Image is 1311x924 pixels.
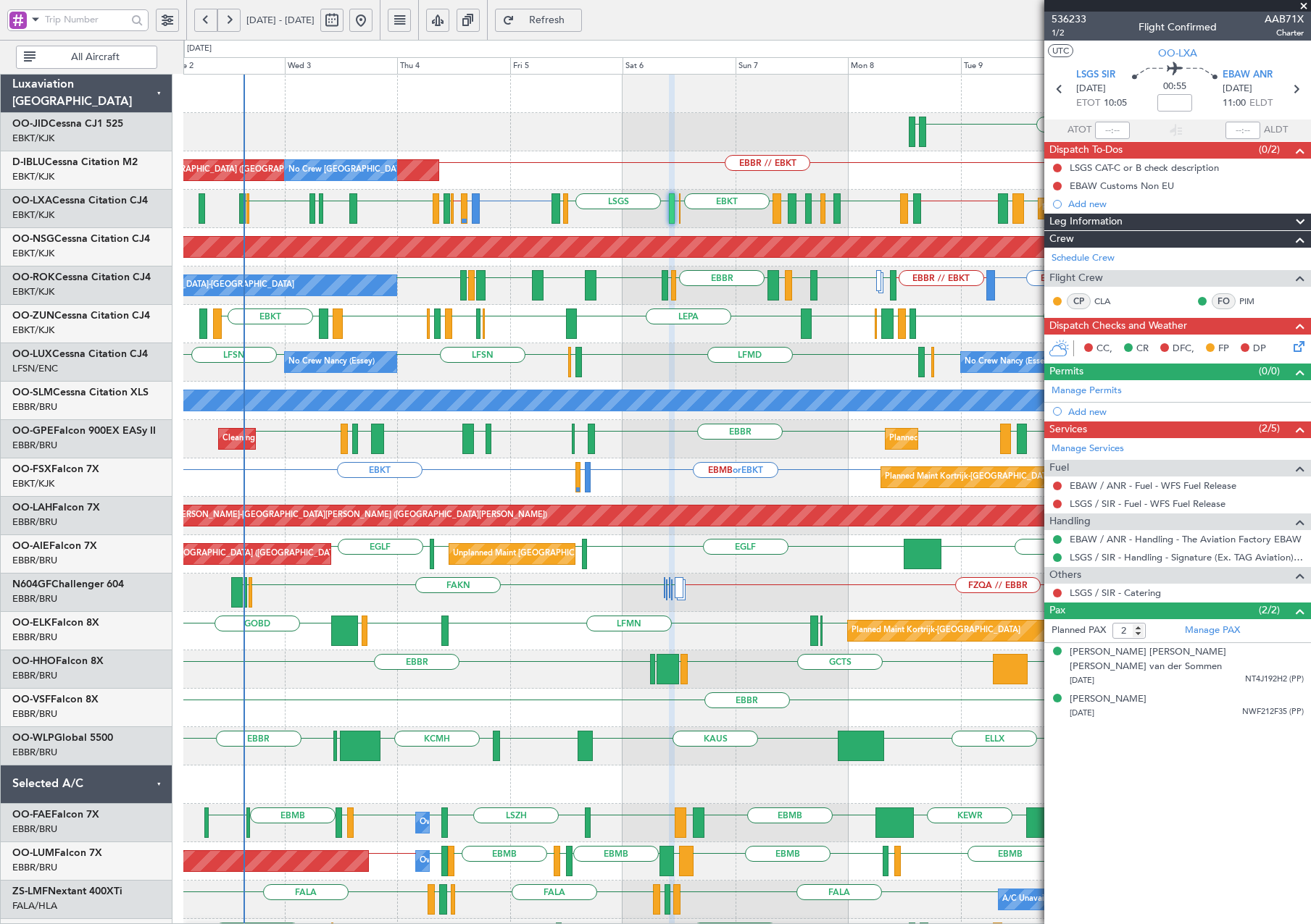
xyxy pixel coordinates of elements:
[12,209,54,222] a: EBKT/KJK
[1245,673,1304,686] span: NT4J192H2 (PP)
[1173,342,1194,356] span: DFC,
[1239,295,1272,308] a: PIM
[12,541,97,551] a: OO-AIEFalcon 7X
[12,656,104,666] a: OO-HHOFalcon 8X
[1259,421,1280,436] span: (2/5)
[1070,645,1304,673] div: [PERSON_NAME] [PERSON_NAME] [PERSON_NAME] van der Sommen
[12,311,150,321] a: OO-ZUNCessna Citation CJ4
[1049,513,1091,530] span: Handling
[285,57,398,75] div: Wed 3
[12,848,54,858] span: OO-LUM
[119,505,547,526] div: Planned Maint [PERSON_NAME]-[GEOGRAPHIC_DATA][PERSON_NAME] ([GEOGRAPHIC_DATA][PERSON_NAME])
[1070,161,1219,174] div: LSGS CAT-C or B check description
[1265,12,1304,27] span: AAB71X
[1049,214,1123,230] span: Leg Information
[1070,479,1236,492] a: EBAW / ANR - Fuel - WFS Fuel Release
[12,694,99,705] a: OO-VSFFalcon 8X
[1049,142,1123,159] span: Dispatch To-Dos
[187,43,212,55] div: [DATE]
[517,15,577,25] span: Refresh
[1096,342,1112,356] span: CC,
[12,324,54,337] a: EBKT/KJK
[1049,318,1187,335] span: Dispatch Checks and Weather
[1070,551,1304,563] a: LSGS / SIR - Handling - Signature (Ex. TAG Aviation) LSGS / SIR
[12,119,49,129] span: OO-JID
[1259,142,1280,157] span: (0/2)
[12,132,54,145] a: EBKT/KJK
[12,886,48,896] span: ZS-LMF
[1212,293,1236,309] div: FO
[12,285,54,298] a: EBKT/KJK
[12,746,57,759] a: EBBR/BRU
[12,861,57,874] a: EBBR/BRU
[12,387,149,398] a: OO-SLMCessna Citation XLS
[12,426,156,436] a: OO-GPEFalcon 900EX EASy II
[961,57,1074,75] div: Tue 9
[1136,342,1149,356] span: CR
[12,426,54,436] span: OO-GPE
[12,631,57,644] a: EBBR/BRU
[1158,46,1197,61] span: OO-LXA
[1052,384,1122,398] a: Manage Permits
[12,272,151,282] a: OO-ROKCessna Citation CJ4
[12,733,113,743] a: OO-WLPGlobal 5500
[1068,198,1304,210] div: Add new
[45,9,127,30] input: Trip Number
[397,57,510,75] div: Thu 4
[1052,623,1106,638] label: Planned PAX
[1002,889,1062,910] div: A/C Unavailable
[1185,623,1240,638] a: Manage PAX
[1259,364,1280,379] span: (0/0)
[12,669,57,682] a: EBBR/BRU
[12,234,150,244] a: OO-NSGCessna Citation CJ4
[1094,295,1127,308] a: CLA
[965,351,1051,373] div: No Crew Nancy (Essey)
[1223,96,1246,111] span: 11:00
[495,9,582,32] button: Refresh
[12,477,54,490] a: EBKT/KJK
[12,694,51,705] span: OO-VSF
[1249,96,1273,111] span: ELDT
[1163,80,1186,94] span: 00:55
[12,541,49,551] span: OO-AIE
[420,850,518,872] div: Owner Melsbroek Air Base
[1052,442,1124,456] a: Manage Services
[736,57,849,75] div: Sun 7
[1042,198,1304,219] div: Planned Maint [GEOGRAPHIC_DATA] ([GEOGRAPHIC_DATA] National)
[12,439,57,452] a: EBBR/BRU
[1052,251,1115,266] a: Schedule Crew
[12,810,99,820] a: OO-FAEFalcon 7X
[1070,707,1094,718] span: [DATE]
[1070,587,1161,599] a: LSGS / SIR - Catering
[1223,82,1252,96] span: [DATE]
[1076,68,1115,83] span: LSGS SIR
[1049,364,1083,380] span: Permits
[12,387,53,398] span: OO-SLM
[12,464,51,474] span: OO-FSX
[12,196,148,206] a: OO-LXACessna Citation CJ4
[12,362,58,375] a: LFSN/ENC
[885,466,1054,488] div: Planned Maint Kortrijk-[GEOGRAPHIC_DATA]
[12,554,57,567] a: EBBR/BRU
[12,579,124,589] a: N604GFChallenger 604
[12,157,138,167] a: D-IBLUCessna Citation M2
[12,400,57,413] a: EBBR/BRU
[12,464,99,474] a: OO-FSXFalcon 7X
[1095,122,1130,139] input: --:--
[12,157,45,167] span: D-IBLU
[12,823,57,836] a: EBBR/BRU
[12,618,51,628] span: OO-ELK
[1070,497,1225,510] a: LSGS / SIR - Fuel - WFS Fuel Release
[1139,20,1217,35] div: Flight Confirmed
[12,848,102,858] a: OO-LUMFalcon 7X
[12,196,52,206] span: OO-LXA
[1076,96,1100,111] span: ETOT
[12,592,57,605] a: EBBR/BRU
[623,57,736,75] div: Sat 6
[1265,27,1304,39] span: Charter
[172,57,285,75] div: Tue 2
[12,349,52,359] span: OO-LUX
[1067,123,1091,138] span: ATOT
[1264,123,1288,138] span: ALDT
[1049,231,1074,248] span: Crew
